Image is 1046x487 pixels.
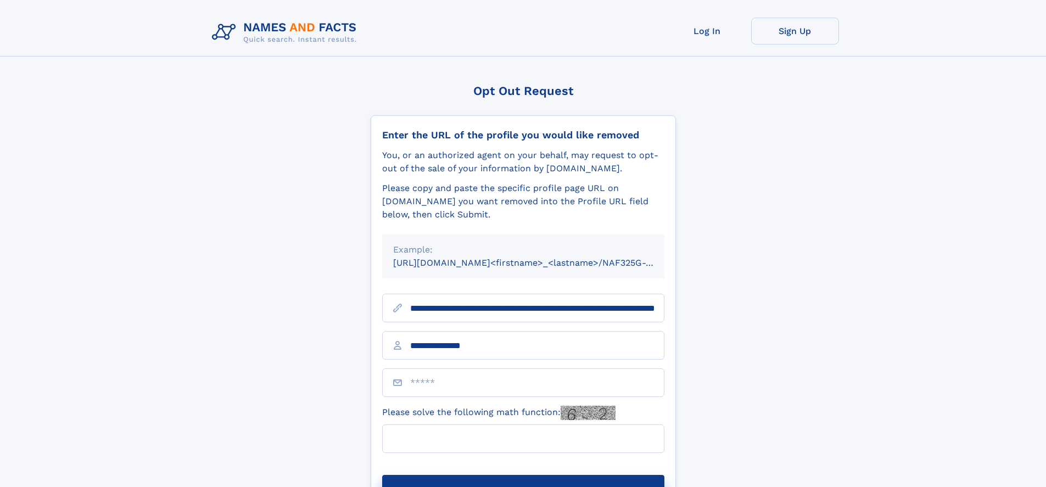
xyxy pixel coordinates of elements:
label: Please solve the following math function: [382,406,616,420]
div: Enter the URL of the profile you would like removed [382,129,664,141]
img: Logo Names and Facts [208,18,366,47]
a: Log In [663,18,751,44]
a: Sign Up [751,18,839,44]
div: Example: [393,243,653,256]
div: Please copy and paste the specific profile page URL on [DOMAIN_NAME] you want removed into the Pr... [382,182,664,221]
div: Opt Out Request [371,84,676,98]
div: You, or an authorized agent on your behalf, may request to opt-out of the sale of your informatio... [382,149,664,175]
small: [URL][DOMAIN_NAME]<firstname>_<lastname>/NAF325G-xxxxxxxx [393,258,685,268]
